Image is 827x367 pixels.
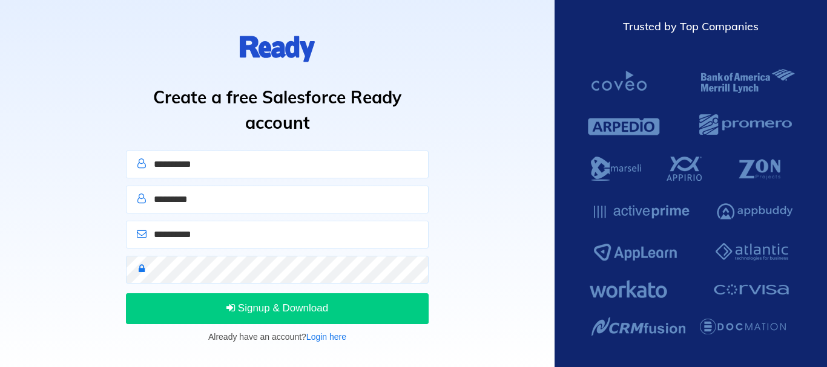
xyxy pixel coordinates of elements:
div: Trusted by Top Companies [585,19,797,34]
img: Salesforce Ready Customers [585,56,797,348]
a: Login here [306,332,346,342]
span: Signup & Download [226,302,328,314]
p: Already have an account? [126,330,429,343]
img: logo [240,33,315,65]
button: Signup & Download [126,293,429,323]
h1: Create a free Salesforce Ready account [122,85,433,135]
